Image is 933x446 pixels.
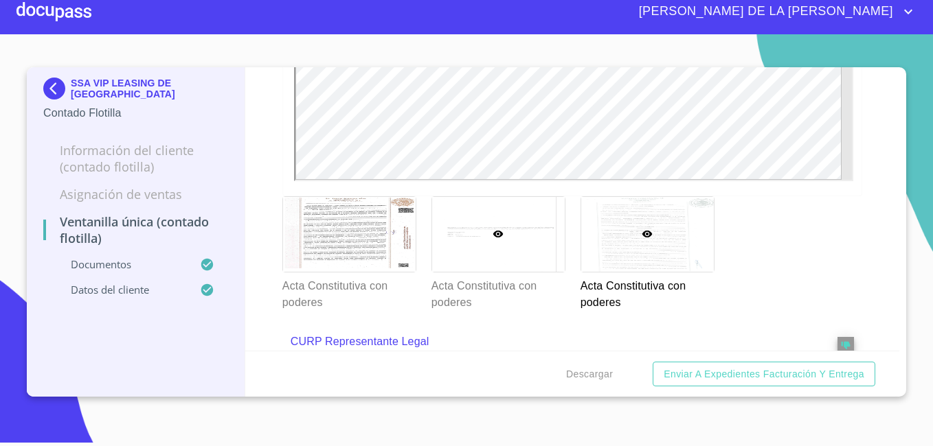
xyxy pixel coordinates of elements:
[431,272,564,311] p: Acta Constitutiva con poderes
[561,362,618,387] button: Descargar
[43,142,228,175] p: Información del Cliente (Contado Flotilla)
[43,257,200,271] p: Documentos
[629,1,917,23] button: account of current user
[43,213,228,246] p: Ventanilla Única (Contado Flotilla)
[566,366,613,383] span: Descargar
[283,197,416,272] img: Acta Constitutiva con poderes
[43,283,200,296] p: Datos del cliente
[43,105,228,121] p: Contado Flotilla
[43,186,228,202] p: Asignación de Ventas
[838,337,854,353] button: reject
[282,272,415,311] p: Acta Constitutiva con poderes
[291,333,798,350] p: CURP Representante Legal
[664,366,864,383] span: Enviar a Expedientes Facturación y Entrega
[43,78,71,99] img: Docupass spot blue
[43,78,228,105] div: SSA VIP LEASING DE [GEOGRAPHIC_DATA]
[581,272,713,311] p: Acta Constitutiva con poderes
[71,78,228,99] p: SSA VIP LEASING DE [GEOGRAPHIC_DATA]
[629,1,900,23] span: [PERSON_NAME] DE LA [PERSON_NAME]
[653,362,875,387] button: Enviar a Expedientes Facturación y Entrega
